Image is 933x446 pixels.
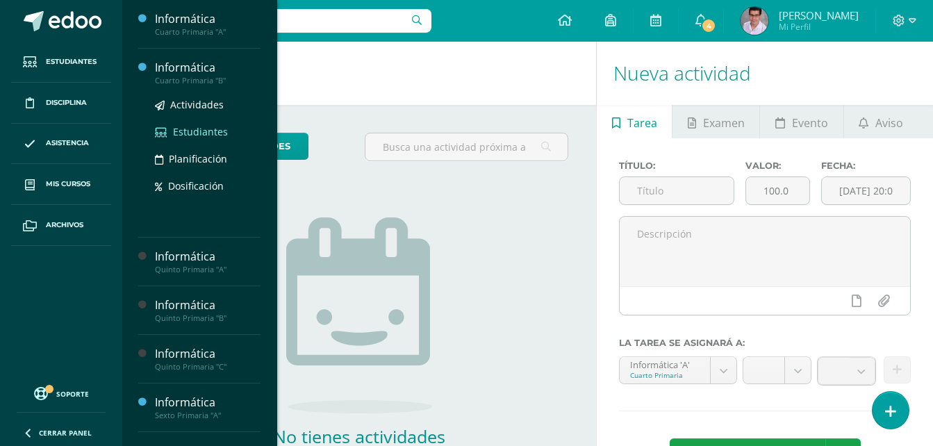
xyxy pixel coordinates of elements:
[672,105,759,138] a: Examen
[155,76,261,85] div: Cuarto Primaria "B"
[155,395,261,420] a: InformáticaSexto Primaria "A"
[779,21,859,33] span: Mi Perfil
[17,383,106,402] a: Soporte
[46,97,87,108] span: Disciplina
[597,105,672,138] a: Tarea
[155,60,261,76] div: Informática
[155,297,261,313] div: Informática
[155,11,261,37] a: InformáticaCuarto Primaria "A"
[39,428,92,438] span: Cerrar panel
[155,297,261,323] a: InformáticaQuinto Primaria "B"
[701,18,716,33] span: 4
[46,138,89,149] span: Asistencia
[11,164,111,205] a: Mis cursos
[11,205,111,246] a: Archivos
[139,42,579,105] h1: Actividades
[155,11,261,27] div: Informática
[627,106,657,140] span: Tarea
[46,220,83,231] span: Archivos
[619,160,734,171] label: Título:
[11,83,111,124] a: Disciplina
[620,357,736,383] a: Informática 'A'Cuarto Primaria
[155,151,261,167] a: Planificación
[169,152,227,165] span: Planificación
[46,56,97,67] span: Estudiantes
[11,124,111,165] a: Asistencia
[155,395,261,411] div: Informática
[173,125,228,138] span: Estudiantes
[286,217,432,413] img: no_activities.png
[779,8,859,22] span: [PERSON_NAME]
[620,177,734,204] input: Título
[155,265,261,274] div: Quinto Primaria "A"
[155,60,261,85] a: InformáticaCuarto Primaria "B"
[619,338,911,348] label: La tarea se asignará a:
[46,179,90,190] span: Mis cursos
[630,357,700,370] div: Informática 'A'
[155,178,261,194] a: Dosificación
[155,346,261,362] div: Informática
[155,411,261,420] div: Sexto Primaria "A"
[168,179,224,192] span: Dosificación
[875,106,903,140] span: Aviso
[155,27,261,37] div: Cuarto Primaria "A"
[11,42,111,83] a: Estudiantes
[746,177,809,204] input: Puntos máximos
[822,177,910,204] input: Fecha de entrega
[844,105,918,138] a: Aviso
[155,249,261,265] div: Informática
[155,124,261,140] a: Estudiantes
[155,97,261,113] a: Actividades
[760,105,843,138] a: Evento
[170,98,224,111] span: Actividades
[741,7,768,35] img: fa2f4b38bf702924aa7a159777c1e075.png
[155,346,261,372] a: InformáticaQuinto Primaria "C"
[365,133,568,160] input: Busca una actividad próxima aquí...
[155,362,261,372] div: Quinto Primaria "C"
[613,42,916,105] h1: Nueva actividad
[745,160,810,171] label: Valor:
[630,370,700,380] div: Cuarto Primaria
[792,106,828,140] span: Evento
[155,249,261,274] a: InformáticaQuinto Primaria "A"
[131,9,431,33] input: Busca un usuario...
[703,106,745,140] span: Examen
[155,313,261,323] div: Quinto Primaria "B"
[821,160,911,171] label: Fecha:
[56,389,89,399] span: Soporte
